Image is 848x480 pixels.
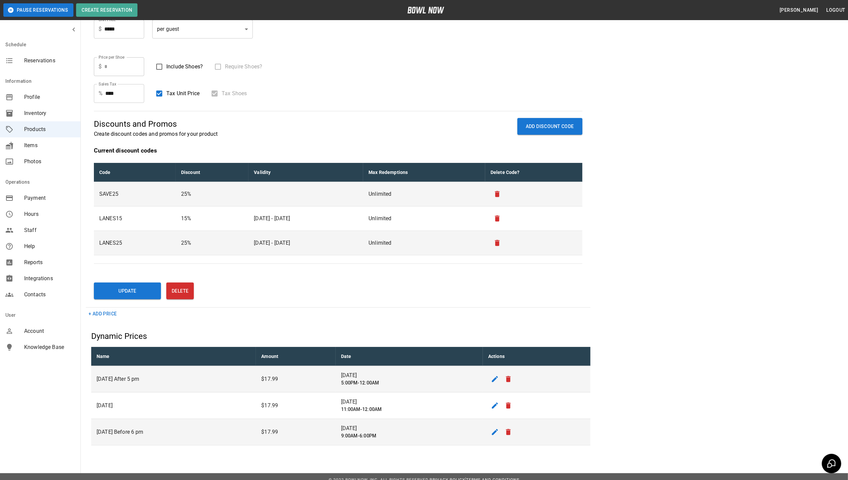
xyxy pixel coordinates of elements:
[369,239,480,247] p: Unlimited
[261,428,330,436] p: $17.99
[76,3,137,17] button: Create Reservation
[485,163,582,182] th: Delete Code?
[94,283,161,299] button: Update
[777,4,821,16] button: [PERSON_NAME]
[407,7,444,13] img: logo
[488,425,502,439] button: edit
[24,275,75,283] span: Integrations
[181,215,243,223] p: 15 %
[86,308,119,320] button: + Add Price
[341,379,477,387] h6: 5:00PM-12:00AM
[502,425,515,439] button: remove
[24,194,75,202] span: Payment
[99,63,102,71] p: $
[254,239,358,247] p: [DATE] - [DATE]
[24,141,75,149] span: Items
[97,375,250,383] p: [DATE] After 5 pm
[97,402,250,410] p: [DATE]
[341,406,477,413] h6: 11:00AM-12:00AM
[24,291,75,299] span: Contacts
[166,283,194,299] button: Delete
[176,163,248,182] th: Discount
[336,347,483,366] th: Date
[94,146,582,155] p: Current discount codes
[91,347,590,445] table: sticky table
[491,187,504,201] button: remove
[24,109,75,117] span: Inventory
[341,424,477,432] p: [DATE]
[341,398,477,406] p: [DATE]
[341,432,477,440] h6: 9:00AM-6:00PM
[491,236,504,250] button: remove
[24,125,75,133] span: Products
[94,163,582,255] table: sticky table
[24,258,75,266] span: Reports
[99,25,102,33] p: $
[94,118,218,130] p: Discounts and Promos
[166,89,200,98] span: Tax Unit Price
[824,4,848,16] button: Logout
[24,242,75,250] span: Help
[254,215,358,223] p: [DATE] - [DATE]
[99,89,103,98] p: %
[94,163,176,182] th: Code
[261,375,330,383] p: $17.99
[181,190,243,198] p: 25 %
[261,402,330,410] p: $17.99
[166,63,203,71] span: Include Shoes?
[3,3,73,17] button: Pause Reservations
[152,20,253,39] div: per guest
[99,239,170,247] p: LANES25
[24,57,75,65] span: Reservations
[363,163,485,182] th: Max Redemptions
[491,212,504,225] button: remove
[517,118,582,135] button: ADD DISCOUNT CODE
[94,130,218,138] p: Create discount codes and promos for your product
[99,215,170,223] p: LANES15
[502,372,515,386] button: remove
[369,215,480,223] p: Unlimited
[91,331,590,342] h5: Dynamic Prices
[256,347,335,366] th: Amount
[24,210,75,218] span: Hours
[248,163,363,182] th: Validity
[24,158,75,166] span: Photos
[488,372,502,386] button: edit
[225,63,262,71] span: Require Shoes?
[24,343,75,351] span: Knowledge Base
[502,399,515,412] button: remove
[369,190,480,198] p: Unlimited
[488,399,502,412] button: edit
[99,190,170,198] p: SAVE25
[91,347,256,366] th: Name
[483,347,590,366] th: Actions
[181,239,243,247] p: 25 %
[222,89,247,98] span: Tax Shoes
[24,226,75,234] span: Staff
[24,327,75,335] span: Account
[24,93,75,101] span: Profile
[341,371,477,379] p: [DATE]
[97,428,250,436] p: [DATE] Before 6 pm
